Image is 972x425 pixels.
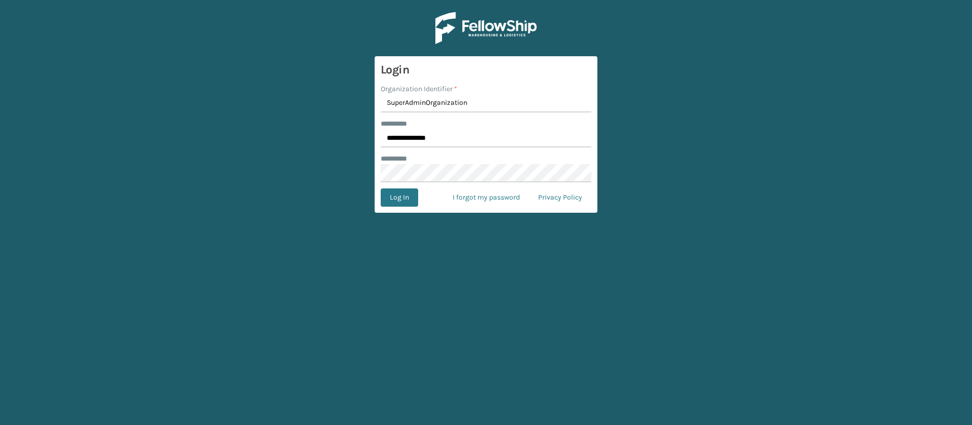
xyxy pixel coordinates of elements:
button: Log In [381,188,418,207]
h3: Login [381,62,591,78]
a: I forgot my password [443,188,529,207]
label: Organization Identifier [381,84,457,94]
a: Privacy Policy [529,188,591,207]
img: Logo [435,12,537,44]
